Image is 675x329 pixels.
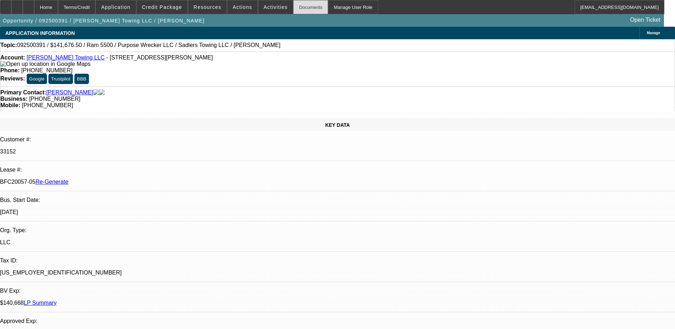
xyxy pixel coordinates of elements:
[106,54,213,61] span: - [STREET_ADDRESS][PERSON_NAME]
[137,0,188,14] button: Credit Package
[24,300,57,306] a: LP Summary
[36,179,69,185] a: Re-Generate
[325,122,350,128] span: KEY DATA
[0,102,20,108] strong: Mobile:
[29,96,80,102] span: [PHONE_NUMBER]
[227,0,258,14] button: Actions
[74,74,89,84] button: BBB
[194,4,221,10] span: Resources
[5,30,75,36] span: APPLICATION INFORMATION
[48,74,73,84] button: Trustpilot
[0,89,46,96] strong: Primary Contact:
[188,0,227,14] button: Resources
[0,67,20,73] strong: Phone:
[46,89,93,96] a: [PERSON_NAME]
[3,18,205,23] span: Opportunity / 092500391 / [PERSON_NAME] Towing LLC / [PERSON_NAME]
[258,0,293,14] button: Activities
[0,75,25,82] strong: Reviews:
[264,4,288,10] span: Activities
[27,74,47,84] button: Google
[0,61,90,67] a: View Google Maps
[0,61,90,67] img: Open up location in Google Maps
[142,4,182,10] span: Credit Package
[233,4,252,10] span: Actions
[93,89,99,96] img: facebook-icon.png
[27,54,105,61] a: [PERSON_NAME] Towing LLC
[627,14,663,26] a: Open Ticket
[99,89,105,96] img: linkedin-icon.png
[647,31,660,35] span: Manage
[96,0,136,14] button: Application
[21,67,73,73] span: [PHONE_NUMBER]
[101,4,130,10] span: Application
[0,96,27,102] strong: Business:
[22,102,73,108] span: [PHONE_NUMBER]
[0,54,25,61] strong: Account:
[0,42,17,48] strong: Topic:
[17,42,280,48] span: 092500391 / $141,676.50 / Ram 5500 / Purpose Wrecker LLC / Sadlers Towing LLC / [PERSON_NAME]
